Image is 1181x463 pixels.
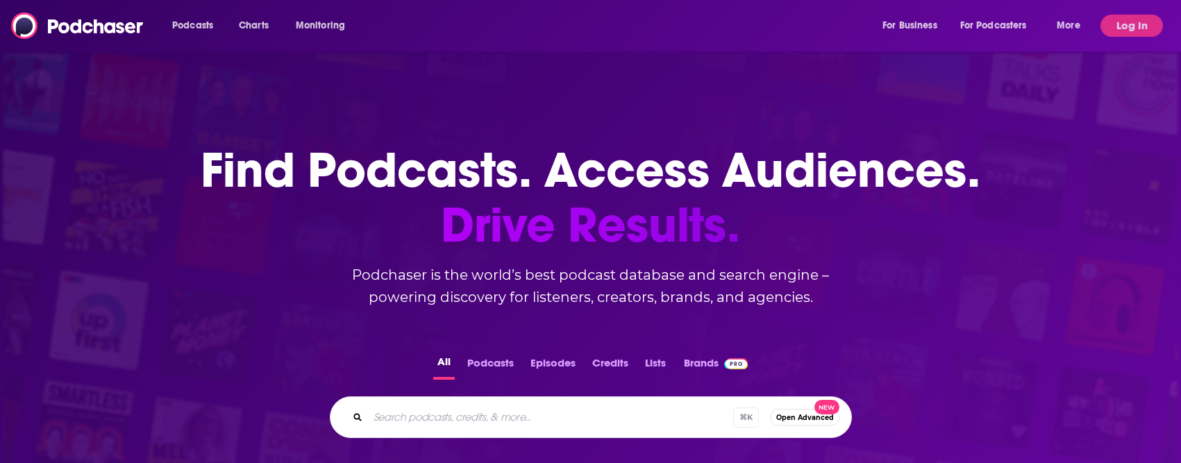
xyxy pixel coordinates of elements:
div: Search podcasts, credits, & more... [330,396,852,438]
h1: Find Podcasts. Access Audiences. [201,143,980,253]
span: Drive Results. [201,198,980,253]
span: For Podcasters [960,16,1027,35]
img: Podchaser - Follow, Share and Rate Podcasts [11,12,144,39]
img: Podchaser Pro [724,358,748,369]
button: open menu [1047,15,1098,37]
span: Monitoring [296,16,345,35]
span: More [1057,16,1080,35]
button: All [433,353,455,380]
span: Open Advanced [776,414,834,421]
button: open menu [951,15,1047,37]
button: open menu [873,15,955,37]
span: Charts [239,16,269,35]
button: Episodes [526,353,580,380]
a: Charts [230,15,277,37]
button: Log In [1100,15,1163,37]
span: New [814,400,839,414]
button: Credits [588,353,633,380]
input: Search podcasts, credits, & more... [368,406,733,428]
span: For Business [882,16,937,35]
button: open menu [286,15,363,37]
span: ⌘ K [733,407,759,428]
button: Podcasts [463,353,518,380]
button: Open AdvancedNew [770,409,840,426]
button: Lists [641,353,670,380]
span: Podcasts [172,16,213,35]
a: BrandsPodchaser Pro [684,353,748,380]
button: open menu [162,15,231,37]
h2: Podchaser is the world’s best podcast database and search engine – powering discovery for listene... [313,264,869,308]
